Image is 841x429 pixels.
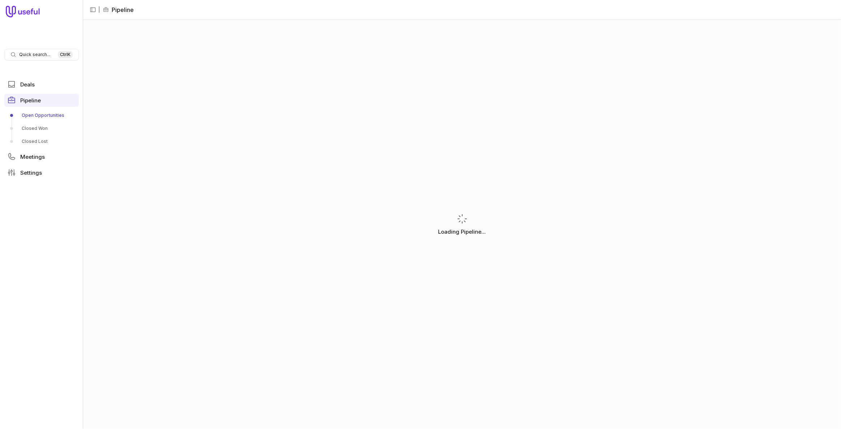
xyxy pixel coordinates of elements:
[4,110,79,121] a: Open Opportunities
[98,5,100,14] span: |
[4,123,79,134] a: Closed Won
[4,166,79,179] a: Settings
[19,52,50,58] span: Quick search...
[4,136,79,147] a: Closed Lost
[58,51,73,58] kbd: Ctrl K
[20,154,45,160] span: Meetings
[87,4,98,15] button: Collapse sidebar
[4,150,79,163] a: Meetings
[4,110,79,147] div: Pipeline submenu
[103,5,134,14] li: Pipeline
[4,94,79,107] a: Pipeline
[4,78,79,91] a: Deals
[20,82,35,87] span: Deals
[20,170,42,175] span: Settings
[438,228,486,236] p: Loading Pipeline...
[20,98,41,103] span: Pipeline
